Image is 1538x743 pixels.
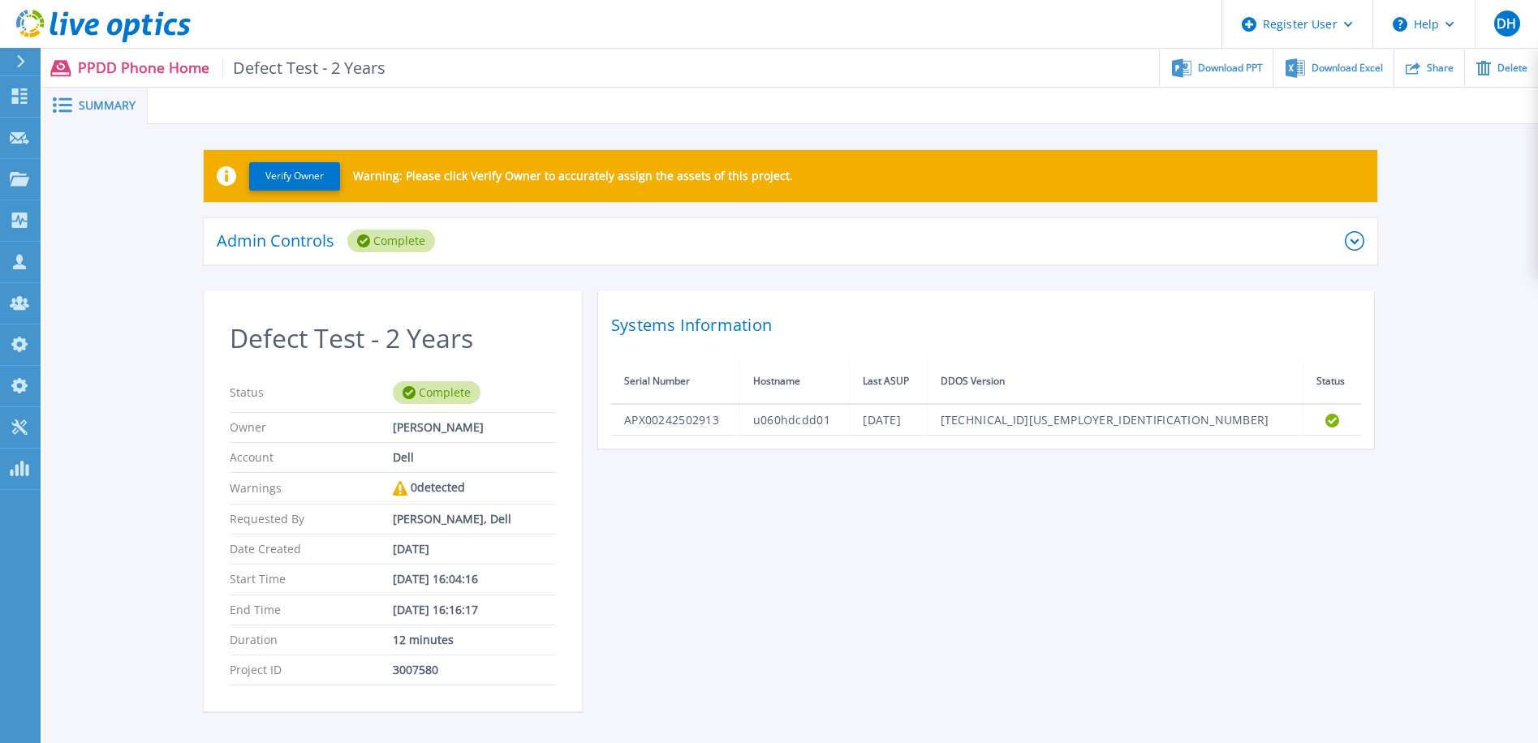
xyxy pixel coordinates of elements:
[393,603,556,616] div: [DATE] 16:16:17
[393,481,556,496] div: 0 detected
[1312,63,1383,73] span: Download Excel
[353,170,793,183] p: Warning: Please click Verify Owner to accurately assign the assets of this project.
[739,359,850,404] th: Hostname
[739,404,850,436] td: u060hdcdd01
[230,603,393,616] p: End Time
[393,381,480,404] div: Complete
[230,633,393,646] p: Duration
[79,100,136,111] span: Summary
[217,233,334,249] p: Admin Controls
[249,162,340,191] button: Verify Owner
[850,404,927,436] td: [DATE]
[393,664,556,676] div: 3007580
[1427,63,1454,73] span: Share
[611,311,1361,340] h2: Systems Information
[393,513,556,526] div: [PERSON_NAME], Dell
[927,359,1303,404] th: DDOS Version
[611,404,739,436] td: APX00242502913
[393,451,556,464] div: Dell
[927,404,1303,436] td: [TECHNICAL_ID][US_EMPLOYER_IDENTIFICATION_NUMBER]
[230,543,393,556] p: Date Created
[611,359,739,404] th: Serial Number
[393,573,556,586] div: [DATE] 16:04:16
[1303,359,1361,404] th: Status
[230,573,393,586] p: Start Time
[393,543,556,556] div: [DATE]
[850,359,927,404] th: Last ASUP
[230,664,393,676] p: Project ID
[78,58,386,77] p: PPDD Phone Home
[1497,17,1516,30] span: DH
[230,381,393,404] p: Status
[347,230,435,252] div: Complete
[230,324,556,354] h2: Defect Test - 2 Years
[1497,63,1527,73] span: Delete
[230,451,393,464] p: Account
[393,633,556,646] div: 12 minutes
[230,481,393,496] p: Warnings
[230,421,393,434] p: Owner
[222,58,386,77] span: Defect Test - 2 Years
[393,421,556,434] div: [PERSON_NAME]
[230,513,393,526] p: Requested By
[1198,63,1263,73] span: Download PPT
